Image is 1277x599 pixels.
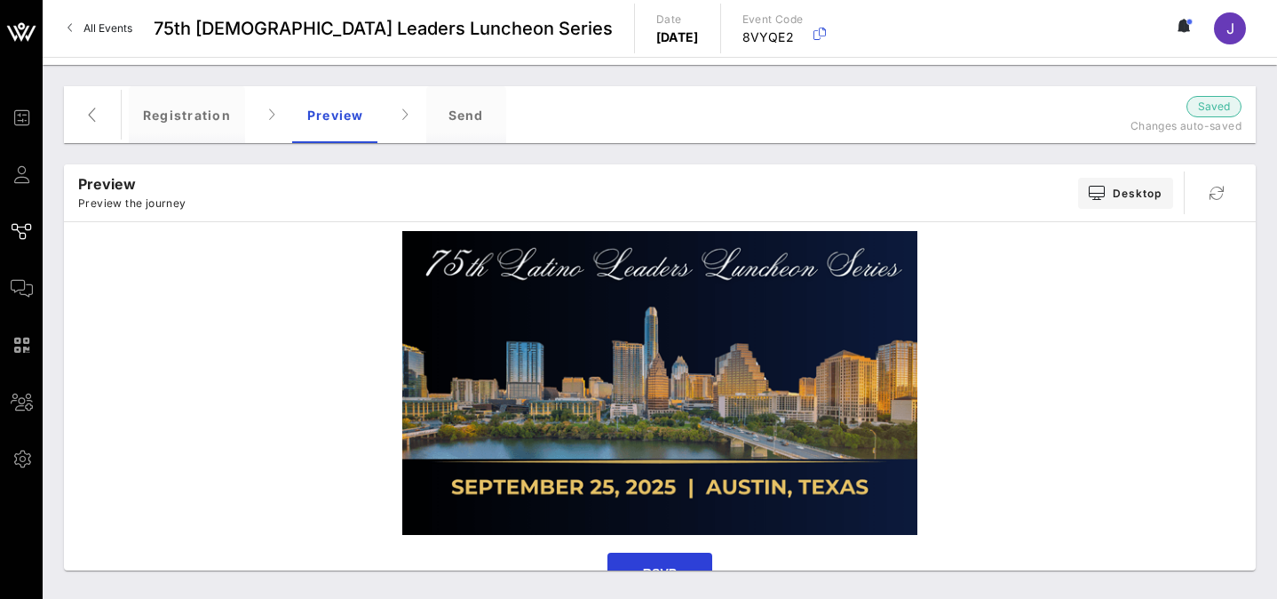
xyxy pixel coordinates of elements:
[293,86,378,143] div: Preview
[1226,20,1234,37] span: J
[78,173,186,195] p: Preview
[154,15,613,42] span: 75th [DEMOGRAPHIC_DATA] Leaders Luncheon Series
[742,28,804,46] p: 8VYQE2
[607,553,713,595] a: RSVP
[643,566,678,580] span: RSVP
[1198,98,1230,116] span: Saved
[129,86,245,143] div: Registration
[1214,12,1246,44] div: J
[1078,178,1173,209] button: Desktop
[742,11,804,28] p: Event Code
[426,86,506,143] div: Send
[656,11,699,28] p: Date
[83,21,132,35] span: All Events
[1089,186,1162,200] span: Desktop
[1019,117,1241,135] p: Changes auto-saved
[656,28,699,46] p: [DATE]
[78,195,186,212] p: Preview the journey
[57,14,143,43] a: All Events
